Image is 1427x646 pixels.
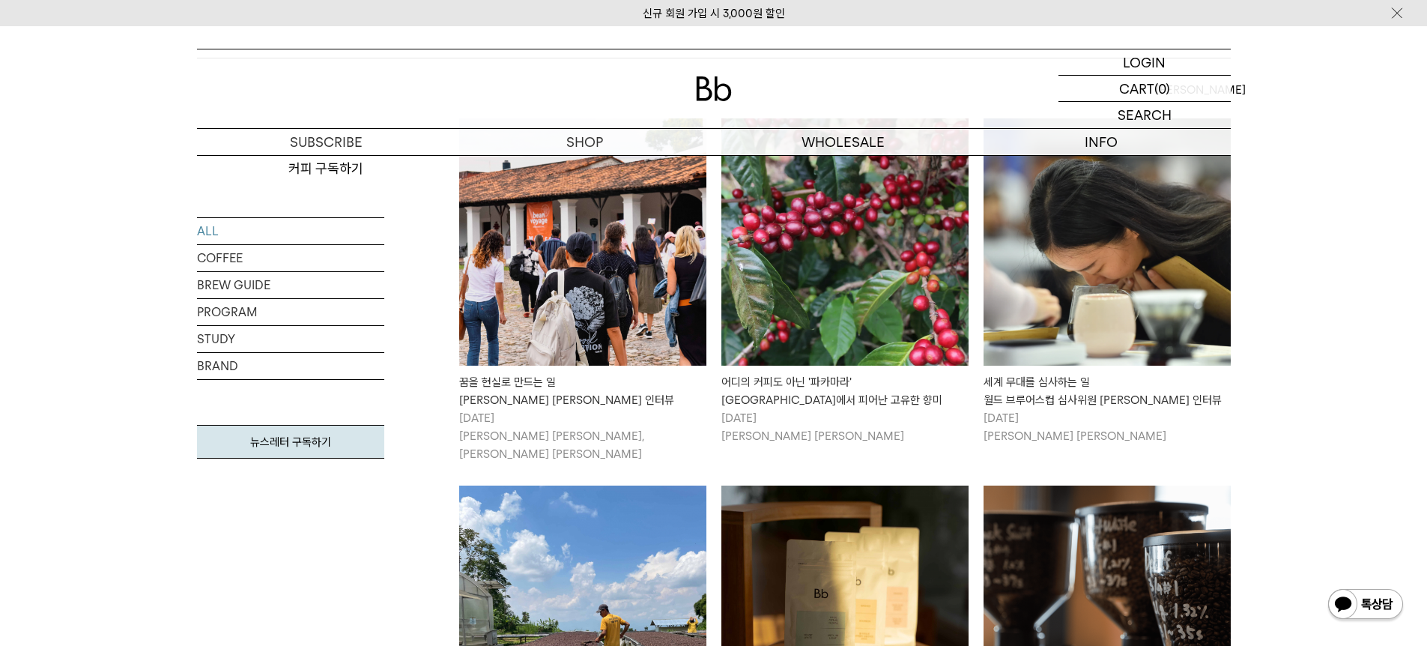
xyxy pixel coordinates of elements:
a: 신규 회원 가입 시 3,000원 할인 [643,7,785,20]
a: 커피 구독하기 [197,156,455,181]
p: LOGIN [1123,49,1166,75]
img: 어디의 커피도 아닌 '파카마라'엘살바도르에서 피어난 고유한 향미 [721,118,969,366]
a: BREW GUIDE [197,272,384,298]
div: 어디의 커피도 아닌 '파카마라' [GEOGRAPHIC_DATA]에서 피어난 고유한 향미 [721,373,969,409]
a: PROGRAM [197,299,384,325]
p: INFO [972,129,1231,155]
p: [DATE] [PERSON_NAME] [PERSON_NAME] [984,409,1231,445]
p: SEARCH [1118,102,1172,128]
a: 꿈을 현실로 만드는 일빈보야지 탁승희 대표 인터뷰 꿈을 현실로 만드는 일[PERSON_NAME] [PERSON_NAME] 인터뷰 [DATE][PERSON_NAME] [PERS... [459,118,706,463]
a: COFFEE [197,245,384,271]
a: 세계 무대를 심사하는 일월드 브루어스컵 심사위원 크리스티 인터뷰 세계 무대를 심사하는 일월드 브루어스컵 심사위원 [PERSON_NAME] 인터뷰 [DATE][PERSON_NA... [984,118,1231,445]
a: ALL [197,218,384,244]
img: 카카오톡 채널 1:1 채팅 버튼 [1327,588,1405,624]
a: LOGIN [1058,49,1231,76]
a: SHOP [455,129,714,155]
p: [DATE] [PERSON_NAME] [PERSON_NAME] [721,409,969,445]
a: SUBSCRIBE [197,129,455,155]
img: 꿈을 현실로 만드는 일빈보야지 탁승희 대표 인터뷰 [459,118,706,366]
a: CART (0) [1058,76,1231,102]
p: WHOLESALE [714,129,972,155]
p: CART [1119,76,1154,101]
p: [DATE] [PERSON_NAME] [PERSON_NAME], [PERSON_NAME] [PERSON_NAME] [459,409,706,463]
img: 로고 [696,76,732,101]
div: 꿈을 현실로 만드는 일 [PERSON_NAME] [PERSON_NAME] 인터뷰 [459,373,706,409]
div: 세계 무대를 심사하는 일 월드 브루어스컵 심사위원 [PERSON_NAME] 인터뷰 [984,373,1231,409]
a: BRAND [197,353,384,379]
img: 세계 무대를 심사하는 일월드 브루어스컵 심사위원 크리스티 인터뷰 [984,118,1231,366]
p: (0) [1154,76,1170,101]
a: STUDY [197,326,384,352]
a: 뉴스레터 구독하기 [197,425,384,459]
a: 어디의 커피도 아닌 '파카마라'엘살바도르에서 피어난 고유한 향미 어디의 커피도 아닌 '파카마라'[GEOGRAPHIC_DATA]에서 피어난 고유한 향미 [DATE][PERSON... [721,118,969,445]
